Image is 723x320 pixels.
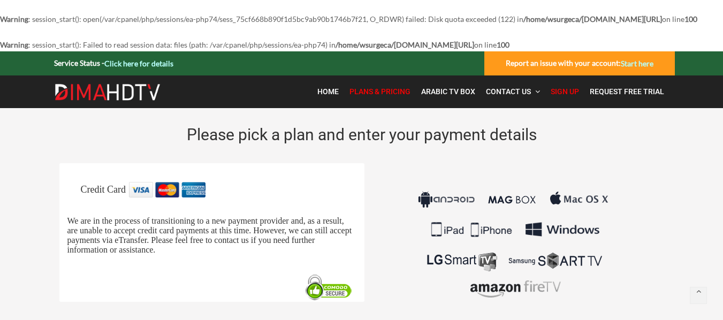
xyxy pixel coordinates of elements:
[421,87,475,96] span: Arabic TV Box
[81,185,126,195] span: Credit Card
[67,216,352,254] span: We are in the process of transitioning to a new payment provider and, as a result, are unable to ...
[481,81,545,103] a: Contact Us
[344,81,416,103] a: Plans & Pricing
[486,87,531,96] span: Contact Us
[545,81,584,103] a: Sign Up
[684,14,697,24] b: 100
[551,87,579,96] span: Sign Up
[506,58,653,67] strong: Report an issue with your account:
[317,87,339,96] span: Home
[349,87,410,96] span: Plans & Pricing
[416,81,481,103] a: Arabic TV Box
[523,14,662,24] b: /home/wsurgeca/[DOMAIN_NAME][URL]
[104,59,173,68] a: Click here for details
[312,81,344,103] a: Home
[621,59,653,68] a: Start here
[590,87,664,96] span: Request Free Trial
[336,40,474,49] b: /home/wsurgeca/[DOMAIN_NAME][URL]
[54,83,161,101] img: Dima HDTV
[584,81,669,103] a: Request Free Trial
[54,58,173,67] strong: Service Status -
[690,287,707,304] a: Back to top
[187,125,537,144] span: Please pick a plan and enter your payment details
[497,40,509,49] b: 100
